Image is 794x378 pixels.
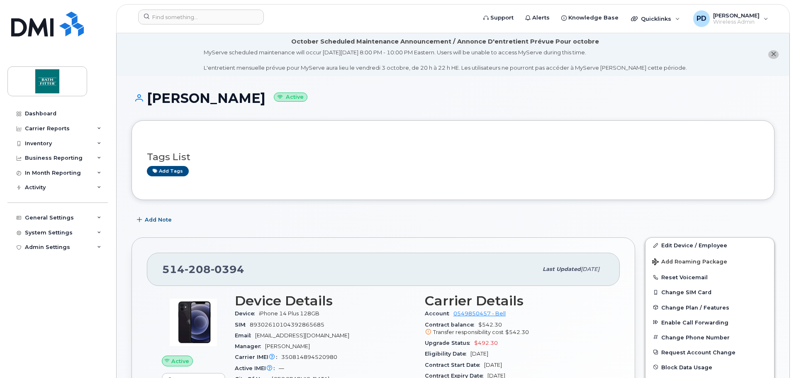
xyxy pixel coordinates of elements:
[147,152,759,162] h3: Tags List
[645,270,774,285] button: Reset Voicemail
[274,93,307,102] small: Active
[768,50,779,59] button: close notification
[235,293,415,308] h3: Device Details
[425,362,484,368] span: Contract Start Date
[645,315,774,330] button: Enable Call Forwarding
[235,310,259,317] span: Device
[265,343,310,349] span: [PERSON_NAME]
[259,310,319,317] span: iPhone 14 Plus 128GB
[661,304,729,310] span: Change Plan / Features
[185,263,211,276] span: 208
[543,266,581,272] span: Last updated
[235,365,279,371] span: Active IMEI
[171,357,189,365] span: Active
[425,351,470,357] span: Eligibility Date
[132,91,775,105] h1: [PERSON_NAME]
[255,332,349,339] span: [EMAIL_ADDRESS][DOMAIN_NAME]
[453,310,506,317] a: 0549850457 - Bell
[425,310,453,317] span: Account
[470,351,488,357] span: [DATE]
[291,37,599,46] div: October Scheduled Maintenance Announcement / Annonce D'entretient Prévue Pour octobre
[235,332,255,339] span: Email
[645,238,774,253] a: Edit Device / Employee
[132,212,179,227] button: Add Note
[162,263,244,276] span: 514
[645,285,774,300] button: Change SIM Card
[661,319,728,325] span: Enable Call Forwarding
[235,343,265,349] span: Manager
[425,322,478,328] span: Contract balance
[281,354,337,360] span: 350814894520980
[581,266,599,272] span: [DATE]
[425,322,605,337] span: $542.30
[652,259,727,266] span: Add Roaming Package
[484,362,502,368] span: [DATE]
[168,298,218,347] img: image20231002-3703462-trllhy.jpeg
[645,345,774,360] button: Request Account Change
[425,293,605,308] h3: Carrier Details
[505,329,529,335] span: $542.30
[235,322,250,328] span: SIM
[645,253,774,270] button: Add Roaming Package
[474,340,498,346] span: $492.30
[279,365,284,371] span: —
[425,340,474,346] span: Upgrade Status
[433,329,504,335] span: Transfer responsibility cost
[204,49,687,72] div: MyServe scheduled maintenance will occur [DATE][DATE] 8:00 PM - 10:00 PM Eastern. Users will be u...
[235,354,281,360] span: Carrier IMEI
[645,360,774,375] button: Block Data Usage
[645,330,774,345] button: Change Phone Number
[645,300,774,315] button: Change Plan / Features
[147,166,189,176] a: Add tags
[211,263,244,276] span: 0394
[145,216,172,224] span: Add Note
[250,322,324,328] span: 89302610104392865685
